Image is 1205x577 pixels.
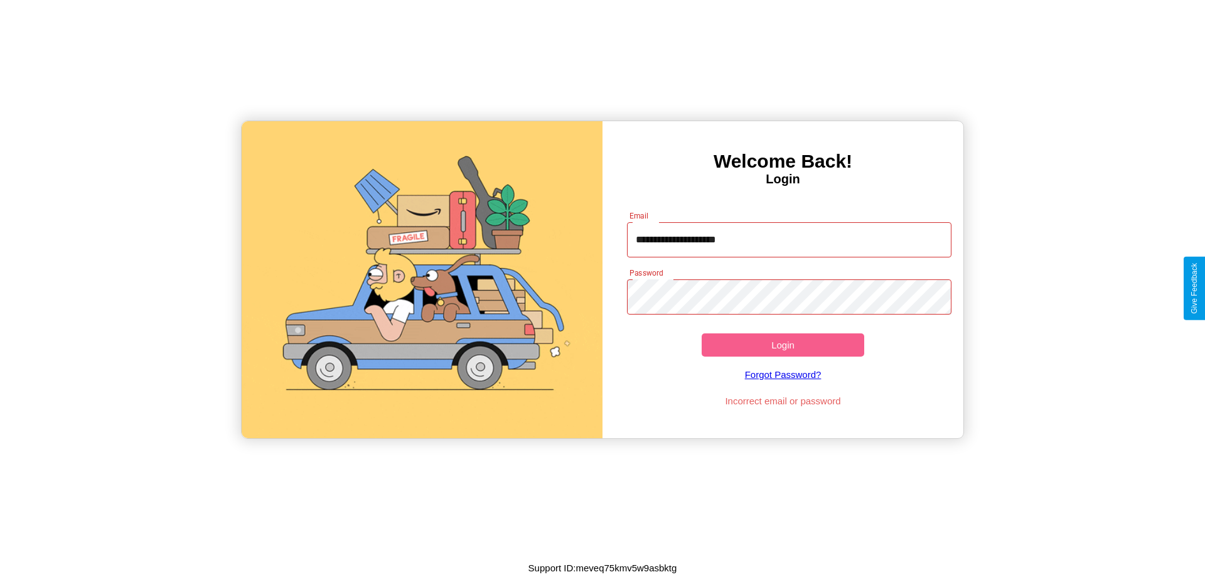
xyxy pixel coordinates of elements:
[629,210,649,221] label: Email
[621,357,946,392] a: Forgot Password?
[528,559,677,576] p: Support ID: meveq75kmv5w9asbktg
[702,333,864,357] button: Login
[629,267,663,278] label: Password
[1190,263,1199,314] div: Give Feedback
[602,172,963,186] h4: Login
[621,392,946,409] p: Incorrect email or password
[242,121,602,438] img: gif
[602,151,963,172] h3: Welcome Back!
